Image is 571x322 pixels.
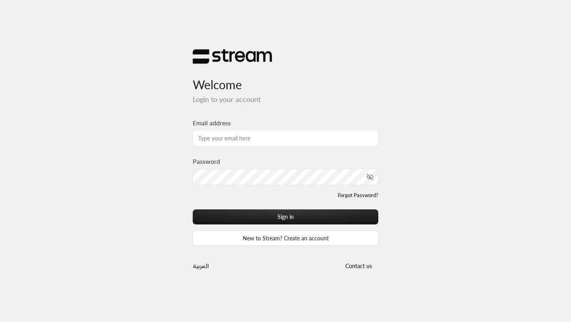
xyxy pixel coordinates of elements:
button: Sign in [193,209,378,224]
label: Email address [193,118,231,128]
label: Password [193,157,220,166]
a: Contact us [339,263,378,269]
button: Contact us [339,259,378,273]
img: Stream Logo [193,49,272,64]
button: toggle password visibility [363,170,377,184]
h3: Welcome [193,64,378,92]
a: Forgot Password? [338,192,378,199]
a: New to Stream? Create an account [193,231,378,245]
h5: Login to your account [193,95,378,104]
input: Type your email here [193,130,378,146]
a: العربية [193,259,209,273]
